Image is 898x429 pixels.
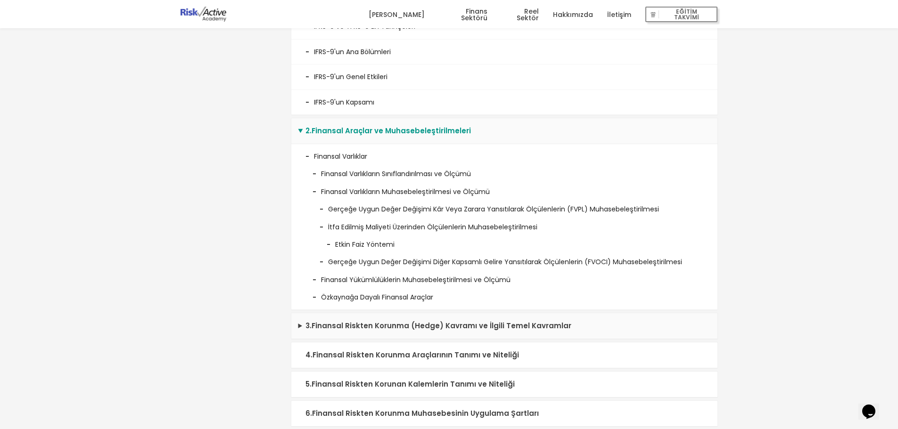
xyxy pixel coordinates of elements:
summary: 2.Finansal Araçlar ve Muhasebeleştirilmeleri [291,118,717,144]
summary: 3.Finansal Riskten Korunma (Hedge) Kavramı ve İlgili Temel Kavramlar [291,313,717,339]
a: [PERSON_NAME] [369,0,425,29]
summary: 6.Finansal Riskten Korunma Muhasebesinin Uygulama Şartları [291,401,717,427]
summary: 4.Finansal Riskten Korunma Araçlarının Tanımı ve Niteliği [291,342,717,368]
button: EĞİTİM TAKVİMİ [645,7,717,23]
li: Gerçeğe Uygun Değer Değişimi Diğer Kapsamlı Gelire Yansıtılarak Ölçülenlerin (FVOCI) Muhasebeleşt... [313,250,696,267]
summary: 5.Finansal Riskten Korunan Kalemlerin Tanımı ve Niteliği [291,372,717,397]
a: Hakkımızda [553,0,593,29]
li: IFRS-9'un Kapsamı [291,90,717,115]
a: İletişim [607,0,631,29]
img: logo-dark.png [181,7,227,22]
span: EĞİTİM TAKVİMİ [659,8,714,21]
li: IFRS-9'un Ana Bölümleri [291,40,717,65]
li: Finansal Varlıkların Sınıflandırılması ve Ölçümü [305,162,703,179]
li: Gerçeğe Uygun Değer Değişimi Kâr Veya Zarara Yansıtılarak Ölçülenlerin (FVPL) Muhasebeleştirilmesi [313,197,696,214]
a: Reel Sektör [502,0,539,29]
li: IFRS-9'un Genel Etkileri [291,65,717,89]
iframe: chat widget [858,391,889,420]
li: Finansal Varlıkların Muhasebeleştirilmesi ve Ölçümü [305,179,703,267]
li: İtfa Edilmiş Maliyeti Üzerinden Ölçülenlerin Muhasebeleştirilmesi [313,215,696,250]
a: EĞİTİM TAKVİMİ [645,0,717,29]
a: Finans Sektörü [439,0,487,29]
li: Etkin Faiz Yöntemi [320,232,689,250]
li: Finansal Varlıklar [291,144,717,310]
li: Finansal Yükümlülüklerin Muhasebeleştirilmesi ve Ölçümü [305,267,703,285]
li: Özkaynağa Dayalı Finansal Araçlar [305,285,703,302]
